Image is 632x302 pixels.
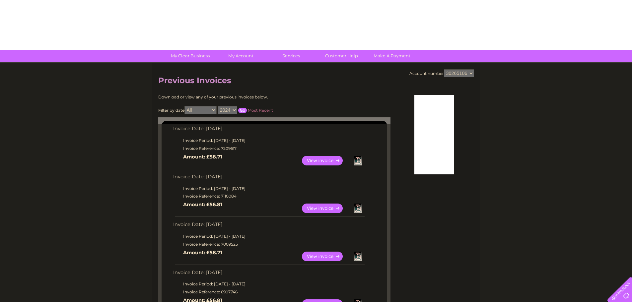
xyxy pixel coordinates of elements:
[172,280,366,288] td: Invoice Period: [DATE] - [DATE]
[172,185,366,193] td: Invoice Period: [DATE] - [DATE]
[172,145,366,152] td: Invoice Reference: 7209617
[213,50,268,62] a: My Account
[302,252,351,261] a: View
[172,192,366,200] td: Invoice Reference: 7110084
[163,50,218,62] a: My Clear Business
[264,50,318,62] a: Services
[354,204,362,213] a: Download
[354,156,362,165] a: Download
[183,202,222,208] b: Amount: £56.81
[183,250,222,256] b: Amount: £58.71
[248,108,273,113] a: Most Recent
[409,69,474,77] div: Account number
[183,154,222,160] b: Amount: £58.71
[172,240,366,248] td: Invoice Reference: 7009525
[314,50,369,62] a: Customer Help
[158,95,332,99] div: Download or view any of your previous invoices below.
[172,172,366,185] td: Invoice Date: [DATE]
[172,232,366,240] td: Invoice Period: [DATE] - [DATE]
[365,50,419,62] a: Make A Payment
[172,220,366,232] td: Invoice Date: [DATE]
[354,252,362,261] a: Download
[172,268,366,280] td: Invoice Date: [DATE]
[158,76,474,89] h2: Previous Invoices
[302,204,351,213] a: View
[172,137,366,145] td: Invoice Period: [DATE] - [DATE]
[302,156,351,165] a: View
[172,124,366,137] td: Invoice Date: [DATE]
[172,288,366,296] td: Invoice Reference: 6907746
[158,106,332,114] div: Filter by date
